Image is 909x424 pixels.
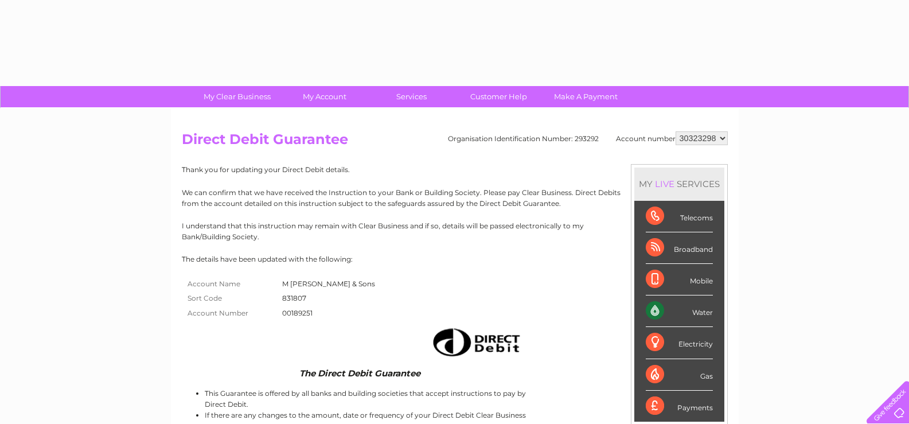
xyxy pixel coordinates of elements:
[279,277,378,291] td: M [PERSON_NAME] & Sons
[634,168,724,200] div: MY SERVICES
[182,365,530,381] td: The Direct Debit Guarantee
[190,86,284,107] a: My Clear Business
[646,295,713,327] div: Water
[646,327,713,359] div: Electricity
[182,131,728,153] h2: Direct Debit Guarantee
[646,201,713,232] div: Telecoms
[646,359,713,391] div: Gas
[279,291,378,306] td: 831807
[646,391,713,422] div: Payments
[182,220,728,242] p: I understand that this instruction may remain with Clear Business and if so, details will be pass...
[448,131,728,145] div: Organisation Identification Number: 293292 Account number
[279,306,378,321] td: 00189251
[653,178,677,189] div: LIVE
[423,324,527,361] img: Direct Debit image
[646,232,713,264] div: Broadband
[539,86,633,107] a: Make A Payment
[646,264,713,295] div: Mobile
[451,86,546,107] a: Customer Help
[182,164,728,175] p: Thank you for updating your Direct Debit details.
[182,254,728,264] p: The details have been updated with the following:
[205,388,530,410] li: This Guarantee is offered by all banks and building societies that accept instructions to pay by ...
[277,86,372,107] a: My Account
[182,277,279,291] th: Account Name
[182,291,279,306] th: Sort Code
[182,306,279,321] th: Account Number
[364,86,459,107] a: Services
[182,187,728,209] p: We can confirm that we have received the Instruction to your Bank or Building Society. Please pay...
